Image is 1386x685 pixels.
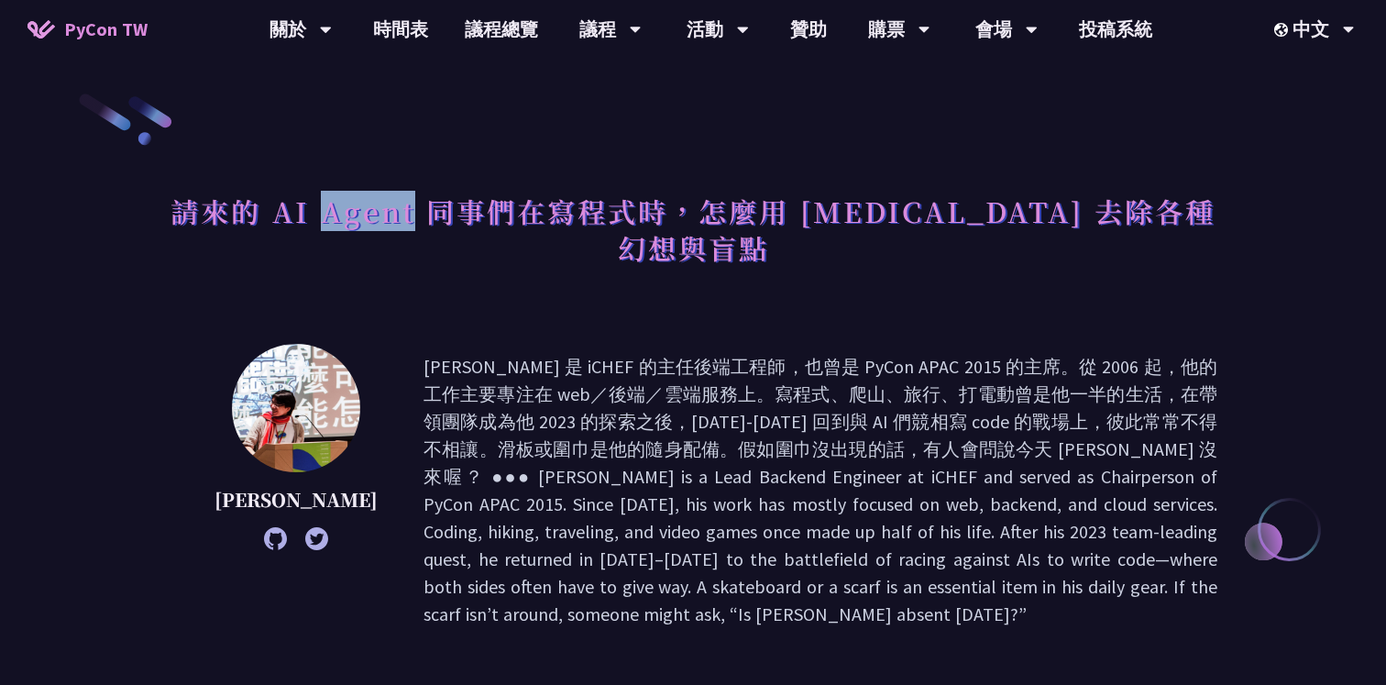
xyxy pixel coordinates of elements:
[232,344,360,472] img: Keith Yang
[214,486,378,514] p: [PERSON_NAME]
[169,183,1217,275] h1: 請來的 AI Agent 同事們在寫程式時，怎麼用 [MEDICAL_DATA] 去除各種幻想與盲點
[27,20,55,39] img: Home icon of PyCon TW 2025
[9,6,166,52] a: PyCon TW
[64,16,148,43] span: PyCon TW
[423,353,1217,628] p: [PERSON_NAME] 是 iCHEF 的主任後端工程師，也曾是 PyCon APAC 2015 的主席。從 2006 起，他的工作主要專注在 web／後端／雲端服務上。寫程式、爬山、旅行、...
[1274,23,1292,37] img: Locale Icon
